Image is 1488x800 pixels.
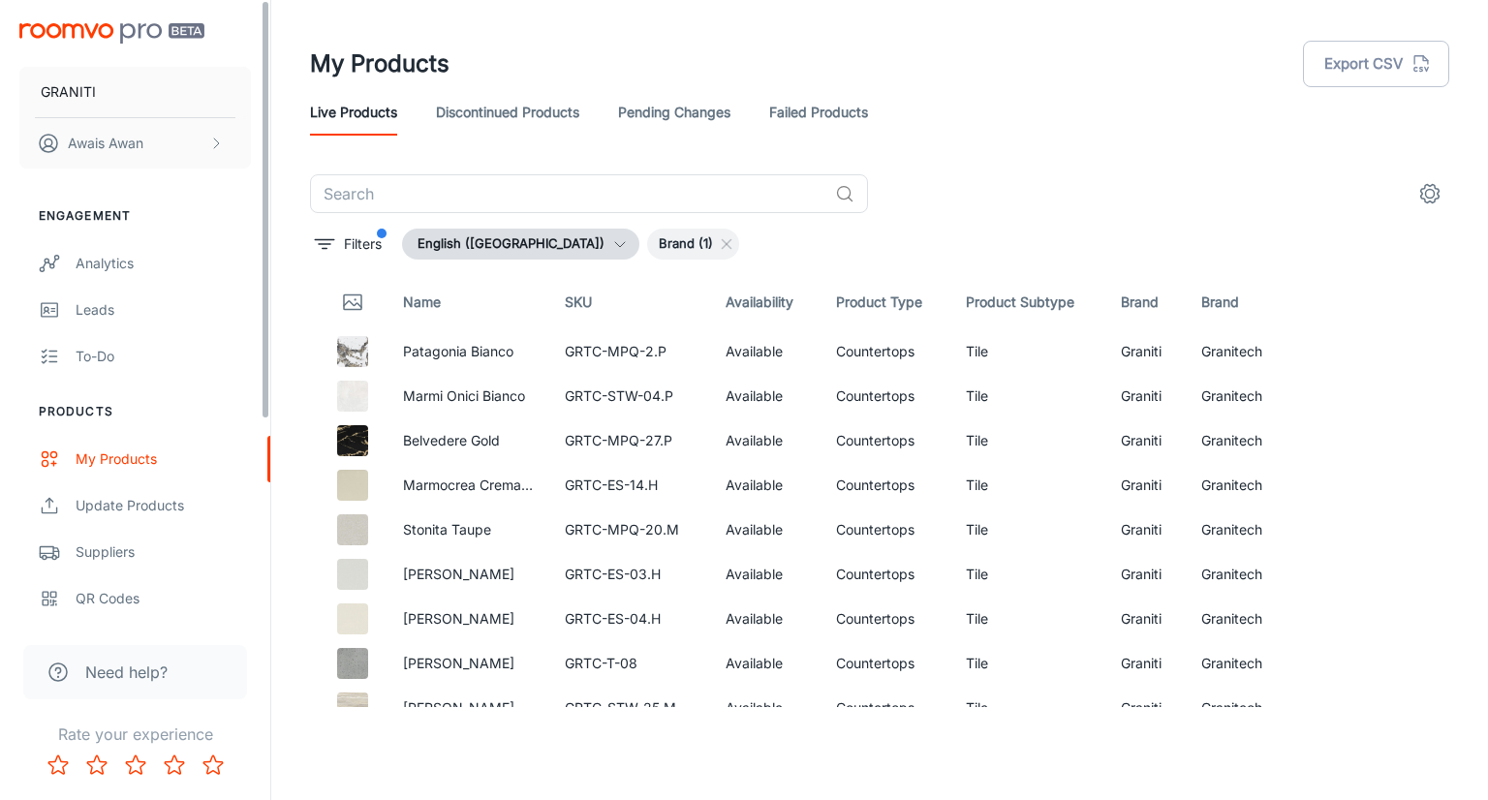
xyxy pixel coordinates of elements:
td: GRTC-ES-04.H [549,597,711,641]
td: Countertops [821,641,950,686]
td: Countertops [821,552,950,597]
td: GRTC-T-08 [549,641,711,686]
td: Tile [950,374,1105,418]
div: My Products [76,448,251,470]
td: Available [710,374,820,418]
button: Rate 5 star [194,746,232,785]
button: Rate 3 star [116,746,155,785]
td: Graniti [1105,329,1185,374]
td: Tile [950,552,1105,597]
span: Brand (1) [647,234,725,254]
td: Countertops [821,374,950,418]
td: Graniti [1105,597,1185,641]
td: Countertops [821,463,950,508]
td: Graniti [1105,686,1185,730]
td: Available [710,597,820,641]
td: Graniti [1105,552,1185,597]
td: Granitech [1186,374,1288,418]
button: settings [1410,174,1449,213]
td: Graniti [1105,641,1185,686]
td: Granitech [1186,329,1288,374]
button: Export CSV [1303,41,1449,87]
td: Available [710,552,820,597]
th: SKU [549,275,711,329]
td: Countertops [821,508,950,552]
button: Rate 1 star [39,746,77,785]
button: Rate 4 star [155,746,194,785]
td: Granitech [1186,508,1288,552]
div: Analytics [76,253,251,274]
td: GRTC-MPQ-2.P [549,329,711,374]
th: Brand [1105,275,1185,329]
a: Stonita Taupe [403,521,491,538]
th: Product Subtype [950,275,1105,329]
h1: My Products [310,46,449,81]
td: Tile [950,686,1105,730]
td: Tile [950,641,1105,686]
th: Brand [1186,275,1288,329]
td: Countertops [821,418,950,463]
td: Graniti [1105,374,1185,418]
td: Tile [950,508,1105,552]
td: GRTC-MPQ-20.M [549,508,711,552]
div: Suppliers [76,541,251,563]
td: Granitech [1186,641,1288,686]
td: Available [710,463,820,508]
th: Availability [710,275,820,329]
button: Awais Awan [19,118,251,169]
p: Awais Awan [68,133,143,154]
td: Available [710,641,820,686]
a: Marmocrea Crema Marfil [403,477,561,493]
a: Belvedere Gold [403,432,500,448]
td: Tile [950,329,1105,374]
a: Patagonia Bianco [403,343,513,359]
a: Pending Changes [618,89,730,136]
a: Marmi Onici Bianco [403,387,525,404]
td: Available [710,508,820,552]
a: [PERSON_NAME] [403,610,514,627]
a: [PERSON_NAME] [403,655,514,671]
td: Countertops [821,597,950,641]
td: Tile [950,463,1105,508]
svg: Thumbnail [341,291,364,314]
td: Tile [950,418,1105,463]
th: Name [387,275,549,329]
td: GRTC-STW-25.M [549,686,711,730]
a: Discontinued Products [436,89,579,136]
td: Countertops [821,329,950,374]
a: [PERSON_NAME] [403,566,514,582]
td: Granitech [1186,463,1288,508]
td: Granitech [1186,686,1288,730]
button: GRANITI [19,67,251,117]
td: Available [710,686,820,730]
div: To-do [76,346,251,367]
td: Granitech [1186,418,1288,463]
td: GRTC-MPQ-27.P [549,418,711,463]
td: Countertops [821,686,950,730]
p: GRANITI [41,81,96,103]
td: GRTC-STW-04.P [549,374,711,418]
a: [PERSON_NAME] Crema [403,699,560,716]
td: Granitech [1186,552,1288,597]
td: Graniti [1105,508,1185,552]
td: Tile [950,597,1105,641]
div: QR Codes [76,588,251,609]
input: Search [310,174,827,213]
td: GRTC-ES-14.H [549,463,711,508]
p: Filters [344,233,382,255]
img: Roomvo PRO Beta [19,23,204,44]
a: Live Products [310,89,397,136]
div: Leads [76,299,251,321]
td: Granitech [1186,597,1288,641]
td: Graniti [1105,418,1185,463]
div: Brand (1) [647,229,739,260]
span: Need help? [85,661,168,684]
button: English ([GEOGRAPHIC_DATA]) [402,229,639,260]
td: Graniti [1105,463,1185,508]
p: Rate your experience [15,723,255,746]
td: Available [710,418,820,463]
th: Product Type [821,275,950,329]
button: filter [310,229,387,260]
a: Failed Products [769,89,868,136]
td: Available [710,329,820,374]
